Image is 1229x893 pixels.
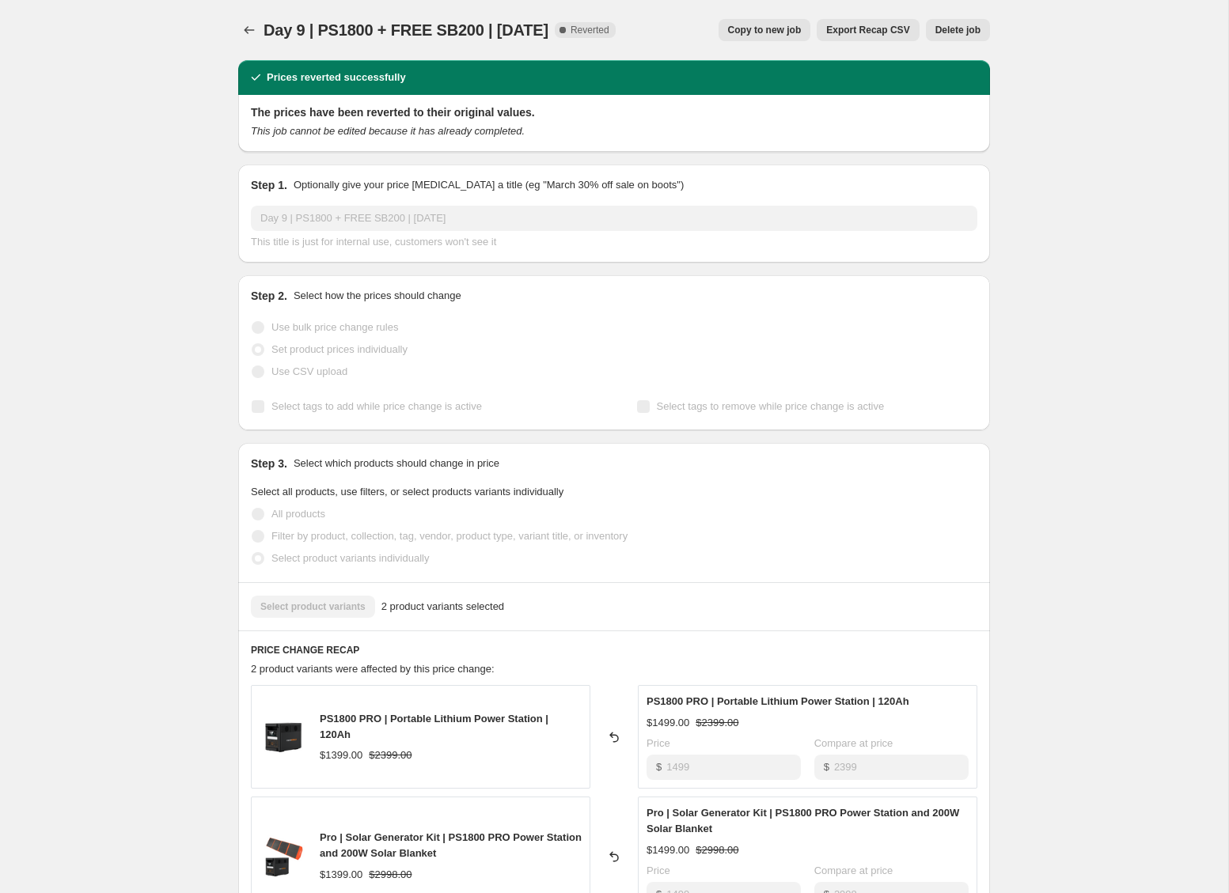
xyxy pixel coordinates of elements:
strike: $2998.00 [369,867,412,883]
button: Copy to new job [719,19,811,41]
span: Filter by product, collection, tag, vendor, product type, variant title, or inventory [271,530,628,542]
button: Delete job [926,19,990,41]
span: All products [271,508,325,520]
i: This job cannot be edited because it has already completed. [251,125,525,137]
div: $1399.00 [320,747,362,763]
div: $1499.00 [647,842,689,858]
span: Select tags to add while price change is active [271,400,482,412]
span: 2 product variants selected [381,599,504,615]
span: PS1800 PRO | Portable Lithium Power Station | 120Ah [320,713,548,740]
span: Day 9 | PS1800 + FREE SB200 | [DATE] [264,21,548,39]
p: Select which products should change in price [294,456,499,471]
h2: The prices have been reverted to their original values. [251,104,977,120]
div: $1499.00 [647,715,689,731]
span: Compare at price [814,865,893,876]
div: $1399.00 [320,867,362,883]
h2: Step 2. [251,288,287,304]
span: Compare at price [814,737,893,749]
p: Select how the prices should change [294,288,461,304]
span: Pro | Solar Generator Kit | PS1800 PRO Power Station and 200W Solar Blanket [647,807,959,834]
span: $ [656,761,662,773]
input: 30% off holiday sale [251,206,977,231]
span: Select all products, use filters, or select products variants individually [251,486,563,498]
span: Price [647,865,670,876]
span: Pro | Solar Generator Kit | PS1800 PRO Power Station and 200W Solar Blanket [320,831,582,859]
span: Price [647,737,670,749]
span: $ [824,761,829,773]
button: Export Recap CSV [817,19,919,41]
span: Export Recap CSV [826,24,909,36]
h2: Prices reverted successfully [267,70,406,85]
h2: Step 3. [251,456,287,471]
p: Optionally give your price [MEDICAL_DATA] a title (eg "March 30% off sale on boots") [294,177,684,193]
h6: PRICE CHANGE RECAP [251,644,977,657]
span: Delete job [935,24,981,36]
span: Reverted [571,24,609,36]
span: Select tags to remove while price change is active [657,400,885,412]
img: PS1800PRO-6_80x.png [260,713,307,761]
strike: $2399.00 [369,747,412,763]
h2: Step 1. [251,177,287,193]
button: Price change jobs [238,19,260,41]
span: Select product variants individually [271,552,429,564]
span: PS1800 PRO | Portable Lithium Power Station | 120Ah [647,695,909,707]
span: Set product prices individually [271,343,408,355]
img: SolarGeneratorKit-PS1800PRO_200W_80x.png [260,833,307,880]
span: Use CSV upload [271,365,347,377]
strike: $2998.00 [696,842,738,858]
span: Copy to new job [728,24,802,36]
span: This title is just for internal use, customers won't see it [251,236,496,248]
span: 2 product variants were affected by this price change: [251,663,495,675]
span: Use bulk price change rules [271,321,398,333]
strike: $2399.00 [696,715,738,731]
